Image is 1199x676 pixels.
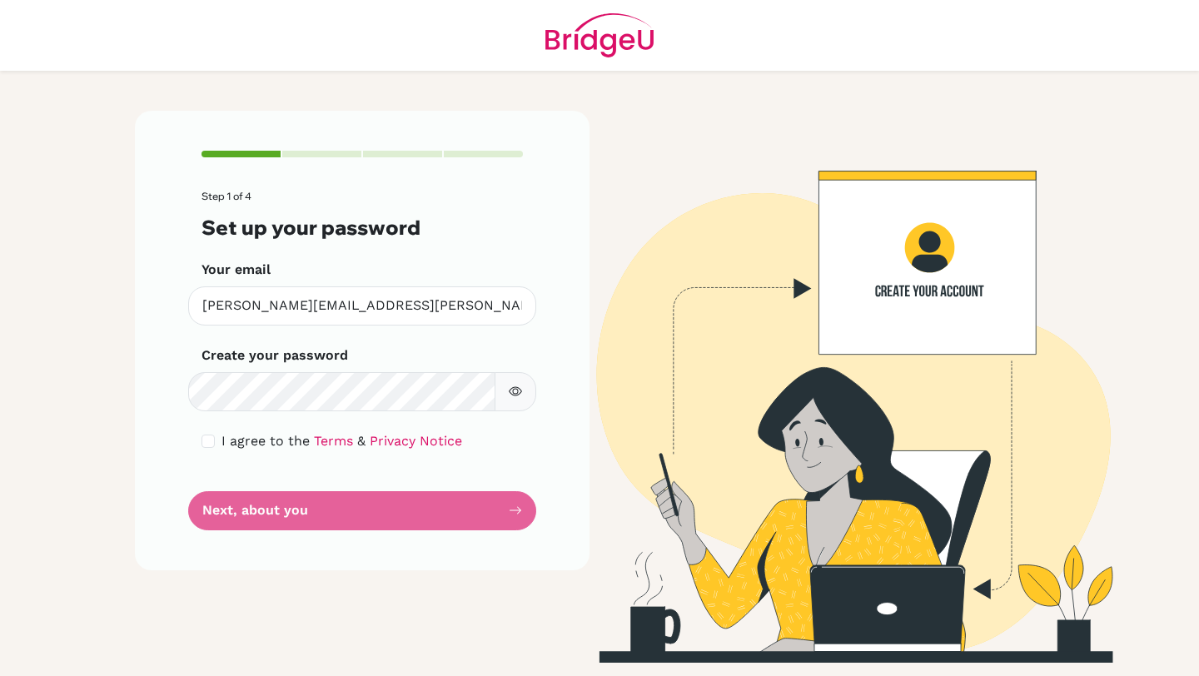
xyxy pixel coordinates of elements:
span: I agree to the [221,433,310,449]
input: Insert your email* [188,286,536,326]
span: Step 1 of 4 [201,190,251,202]
label: Your email [201,260,271,280]
label: Create your password [201,345,348,365]
span: & [357,433,366,449]
h3: Set up your password [201,216,523,240]
a: Privacy Notice [370,433,462,449]
a: Terms [314,433,353,449]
